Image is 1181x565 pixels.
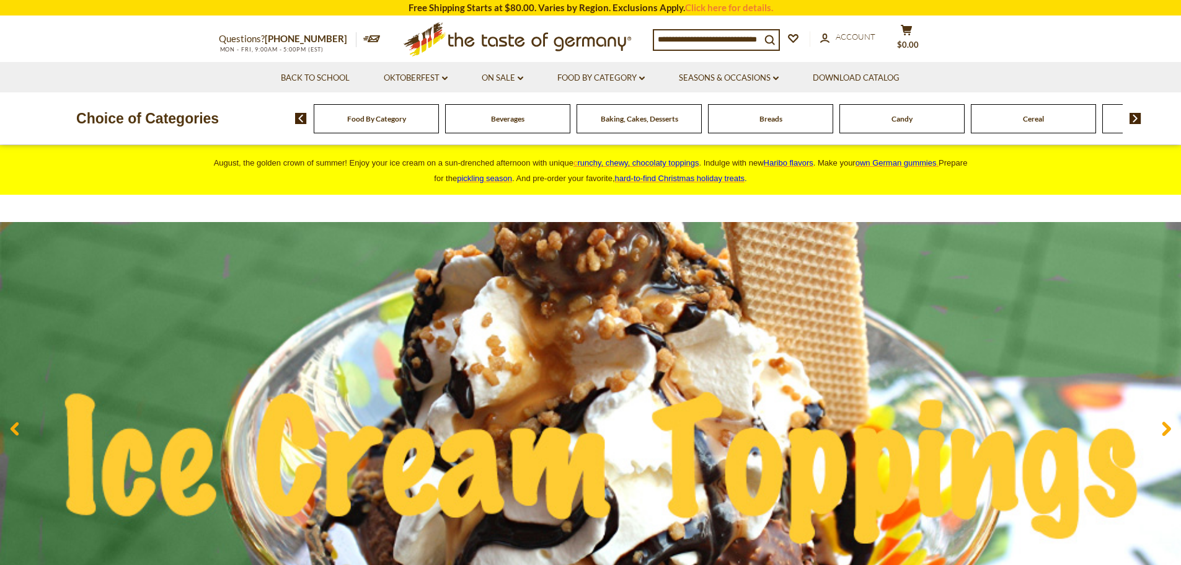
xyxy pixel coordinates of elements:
[1023,114,1044,123] a: Cereal
[820,30,875,44] a: Account
[219,31,356,47] p: Questions?
[888,24,926,55] button: $0.00
[457,174,512,183] a: pickling season
[856,158,937,167] span: own German gummies
[573,158,699,167] a: crunchy, chewy, chocolaty toppings
[384,71,448,85] a: Oktoberfest
[891,114,913,123] a: Candy
[557,71,645,85] a: Food By Category
[685,2,773,13] a: Click here for details.
[615,174,745,183] a: hard-to-find Christmas holiday treats
[813,71,900,85] a: Download Catalog
[265,33,347,44] a: [PHONE_NUMBER]
[491,114,524,123] a: Beverages
[856,158,939,167] a: own German gummies.
[897,40,919,50] span: $0.00
[347,114,406,123] a: Food By Category
[482,71,523,85] a: On Sale
[764,158,813,167] a: Haribo flavors
[295,113,307,124] img: previous arrow
[615,174,747,183] span: .
[679,71,779,85] a: Seasons & Occasions
[219,46,324,53] span: MON - FRI, 9:00AM - 5:00PM (EST)
[601,114,678,123] a: Baking, Cakes, Desserts
[577,158,699,167] span: runchy, chewy, chocolaty toppings
[759,114,782,123] a: Breads
[1130,113,1141,124] img: next arrow
[281,71,350,85] a: Back to School
[214,158,968,183] span: August, the golden crown of summer! Enjoy your ice cream on a sun-drenched afternoon with unique ...
[836,32,875,42] span: Account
